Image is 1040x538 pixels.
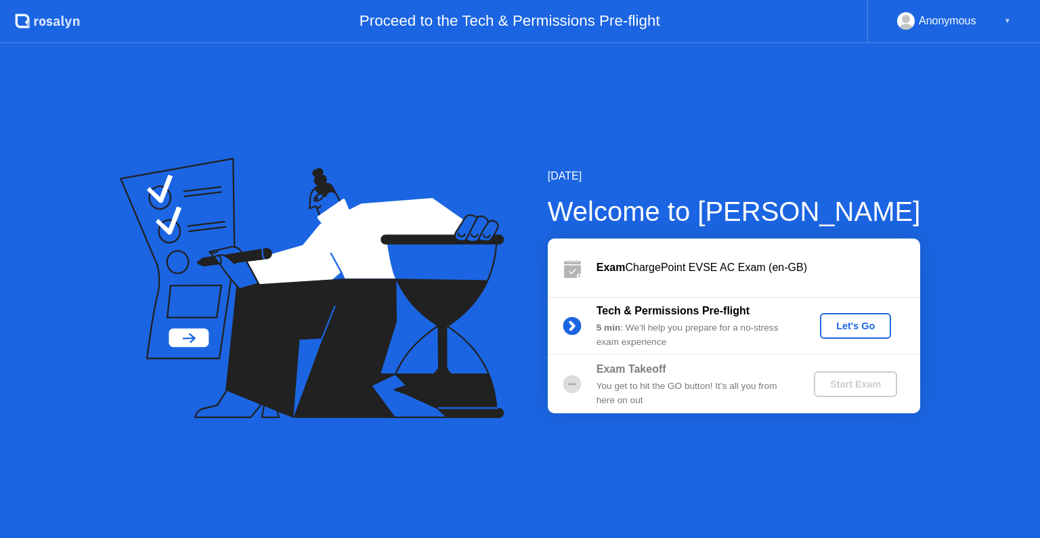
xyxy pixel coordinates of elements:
b: Exam [597,262,626,273]
div: Welcome to [PERSON_NAME] [548,191,921,232]
div: Anonymous [919,12,976,30]
b: Tech & Permissions Pre-flight [597,305,750,316]
button: Let's Go [820,313,891,339]
b: 5 min [597,323,621,333]
b: Exam Takeoff [597,363,666,375]
div: You get to hit the GO button! It’s all you from here on out [597,379,792,407]
div: : We’ll help you prepare for a no-stress exam experience [597,321,792,349]
div: Let's Go [825,320,886,331]
button: Start Exam [814,371,897,397]
div: ▼ [1004,12,1011,30]
div: [DATE] [548,168,921,184]
div: ChargePoint EVSE AC Exam (en-GB) [597,260,920,276]
div: Start Exam [819,379,892,390]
